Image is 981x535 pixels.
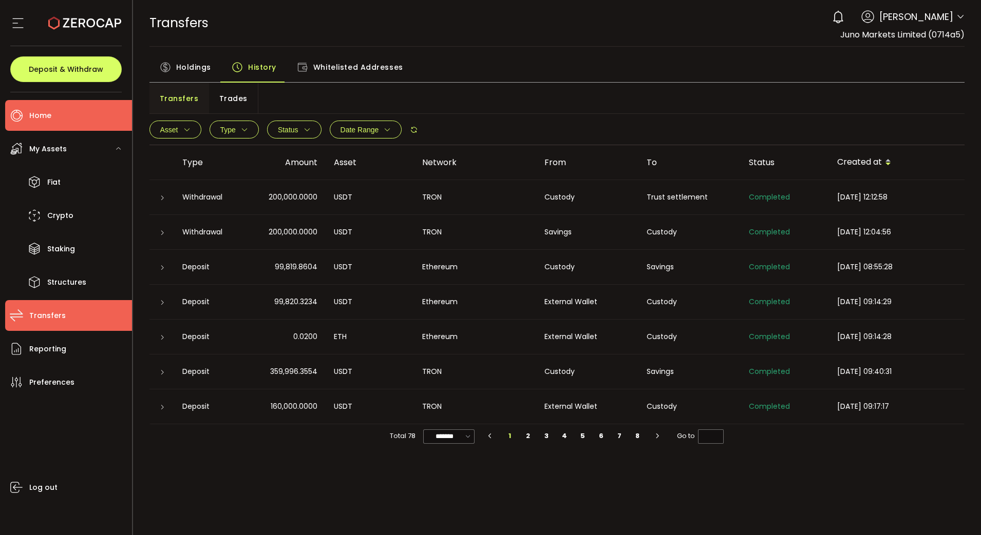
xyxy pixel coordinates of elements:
[326,226,414,238] div: USDT
[174,296,244,308] div: Deposit
[326,156,414,168] div: Asset
[592,429,610,443] li: 6
[879,10,953,24] span: [PERSON_NAME]
[414,261,536,273] div: Ethereum
[326,296,414,308] div: USDT
[176,57,211,77] span: Holdings
[749,296,790,307] span: Completed
[29,480,58,495] span: Log out
[313,57,403,77] span: Whitelisted Addresses
[326,401,414,412] div: USDT
[741,156,829,168] div: Status
[749,227,790,237] span: Completed
[341,126,379,134] span: Date Range
[536,156,638,168] div: From
[149,121,201,138] button: Asset
[47,208,73,223] span: Crypto
[749,366,790,377] span: Completed
[269,191,317,203] span: 200,000.0000
[10,56,122,82] button: Deposit & Withdraw
[414,331,536,343] div: Ethereum
[275,261,317,273] span: 99,819.8604
[749,262,790,272] span: Completed
[638,261,741,273] div: Savings
[930,486,981,535] iframe: Chat Widget
[326,261,414,273] div: USDT
[536,191,638,203] div: Custody
[519,429,537,443] li: 2
[29,375,74,390] span: Preferences
[837,227,891,237] span: [DATE] 12:04:56
[501,429,519,443] li: 1
[47,175,61,190] span: Fiat
[248,57,276,77] span: History
[244,156,326,168] div: Amount
[220,126,236,134] span: Type
[29,108,51,123] span: Home
[638,191,741,203] div: Trust settlement
[749,401,790,411] span: Completed
[414,191,536,203] div: TRON
[271,401,317,412] span: 160,000.0000
[269,226,317,238] span: 200,000.0000
[47,242,75,256] span: Staking
[29,66,103,73] span: Deposit & Withdraw
[293,331,317,343] span: 0.0200
[29,342,66,356] span: Reporting
[837,262,893,272] span: [DATE] 08:55:28
[219,88,248,109] span: Trades
[536,226,638,238] div: Savings
[174,261,244,273] div: Deposit
[638,296,741,308] div: Custody
[749,331,790,342] span: Completed
[414,401,536,412] div: TRON
[29,142,67,156] span: My Assets
[829,154,965,171] div: Created at
[837,401,889,411] span: [DATE] 09:17:17
[610,429,629,443] li: 7
[174,366,244,378] div: Deposit
[160,126,178,134] span: Asset
[638,226,741,238] div: Custody
[330,121,402,138] button: Date Range
[536,296,638,308] div: External Wallet
[638,401,741,412] div: Custody
[326,331,414,343] div: ETH
[837,331,892,342] span: [DATE] 09:14:28
[555,429,574,443] li: 4
[29,308,66,323] span: Transfers
[174,331,244,343] div: Deposit
[837,296,892,307] span: [DATE] 09:14:29
[414,226,536,238] div: TRON
[326,191,414,203] div: USDT
[638,331,741,343] div: Custody
[536,401,638,412] div: External Wallet
[274,296,317,308] span: 99,820.3234
[278,126,298,134] span: Status
[638,156,741,168] div: To
[677,429,724,443] span: Go to
[574,429,592,443] li: 5
[326,366,414,378] div: USDT
[749,192,790,202] span: Completed
[837,192,888,202] span: [DATE] 12:12:58
[47,275,86,290] span: Structures
[537,429,556,443] li: 3
[536,366,638,378] div: Custody
[149,14,209,32] span: Transfers
[174,226,244,238] div: Withdrawal
[390,429,416,443] span: Total 78
[628,429,647,443] li: 8
[414,366,536,378] div: TRON
[174,401,244,412] div: Deposit
[270,366,317,378] span: 359,996.3554
[638,366,741,378] div: Savings
[536,261,638,273] div: Custody
[837,366,892,377] span: [DATE] 09:40:31
[160,88,199,109] span: Transfers
[174,191,244,203] div: Withdrawal
[174,156,244,168] div: Type
[210,121,259,138] button: Type
[267,121,322,138] button: Status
